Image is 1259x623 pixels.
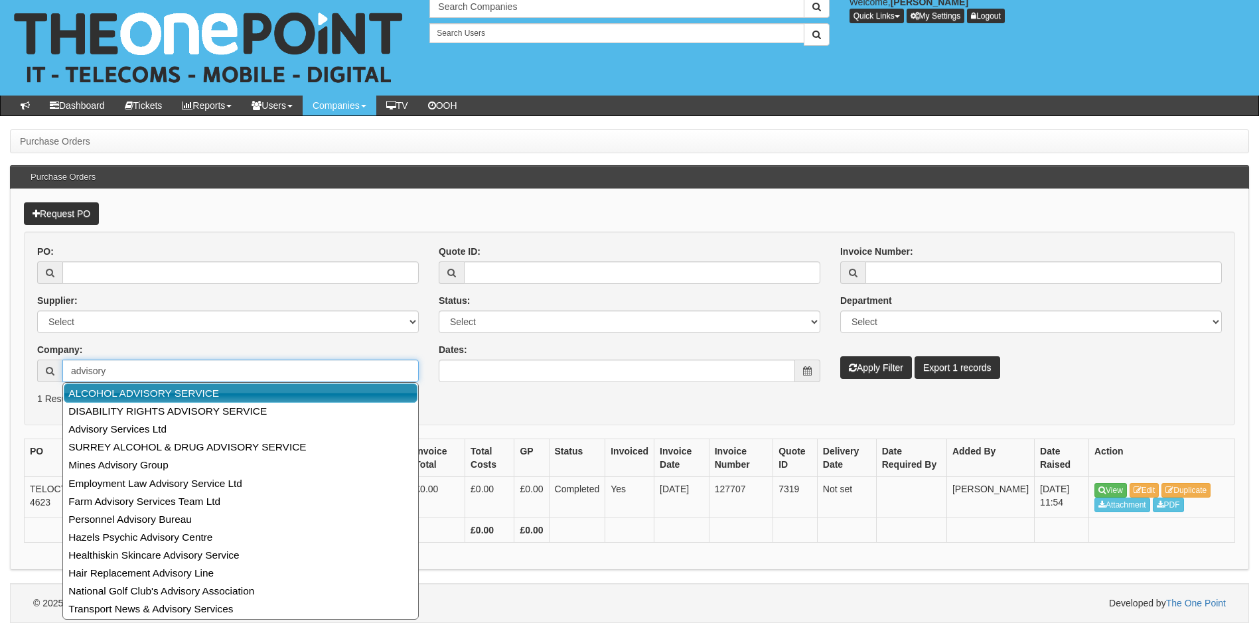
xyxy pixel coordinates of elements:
button: Apply Filter [840,356,912,379]
th: Added By [946,439,1034,477]
label: PO: [37,245,54,258]
a: Logout [967,9,1005,23]
a: Mines Advisory Group [64,456,417,474]
th: £0.00 [465,518,514,542]
a: Duplicate [1161,483,1211,498]
a: View [1094,483,1127,498]
a: My Settings [907,9,965,23]
td: [PERSON_NAME] [946,477,1034,518]
a: Attachment [1094,498,1150,512]
a: TV [376,96,418,115]
a: Farm Advisory Services Team Ltd [64,492,417,510]
th: Quote ID [773,439,818,477]
a: Companies [303,96,376,115]
a: Tickets [115,96,173,115]
a: Edit [1130,483,1159,498]
td: [DATE] 11:54 [1035,477,1089,518]
span: Developed by [1109,596,1226,610]
a: The One Point [1166,598,1226,608]
a: OOH [418,96,467,115]
a: Export 1 records [915,356,1000,379]
label: Invoice Number: [840,245,913,258]
th: Invoiced [605,439,654,477]
th: Invoice Date [654,439,709,477]
td: Yes [605,477,654,518]
a: National Golf Club's Advisory Association [64,582,417,600]
a: DISABILITY RIGHTS ADVISORY SERVICE [64,402,417,420]
th: GP [514,439,549,477]
th: £0.00 [514,518,549,542]
a: Hazels Psychic Advisory Centre [64,528,417,546]
th: Status [549,439,605,477]
th: Date Required By [876,439,946,477]
td: 127707 [709,477,773,518]
label: Dates: [439,343,467,356]
td: Completed [549,477,605,518]
a: Reports [172,96,242,115]
a: Transport News & Advisory Services [64,600,417,618]
label: Company: [37,343,82,356]
a: Personnel Advisory Bureau [64,510,417,528]
p: 1 Results [37,392,1222,405]
a: Healthiskin Skincare Advisory Service [64,546,417,564]
td: 7319 [773,477,818,518]
th: Delivery Date [817,439,876,477]
td: Not set [817,477,876,518]
td: TELOCT18-4623 [25,477,96,518]
h3: Purchase Orders [24,166,102,188]
li: Purchase Orders [20,135,90,148]
td: [DATE] [654,477,709,518]
th: Invoice Number [709,439,773,477]
th: Invoice Total [409,439,465,477]
th: PO [25,439,96,477]
label: Quote ID: [439,245,481,258]
input: Search Users [429,23,804,43]
a: Hair Replacement Advisory Line [64,564,417,582]
label: Department [840,294,892,307]
td: £0.00 [465,477,514,518]
a: Employment Law Advisory Service Ltd [64,474,417,492]
th: Total Costs [465,439,514,477]
button: Quick Links [850,9,904,23]
span: © 2025 [33,598,123,608]
a: Advisory Services Ltd [64,420,417,438]
a: Dashboard [40,96,115,115]
td: £0.00 [409,477,465,518]
label: Supplier: [37,294,78,307]
td: £0.00 [514,477,549,518]
a: PDF [1153,498,1184,512]
a: ALCOHOL ADVISORY SERVICE [64,383,417,403]
th: Date Raised [1035,439,1089,477]
a: Request PO [24,202,99,225]
th: Action [1089,439,1235,477]
a: Users [242,96,303,115]
label: Status: [439,294,470,307]
a: SURREY ALCOHOL & DRUG ADVISORY SERVICE [64,438,417,456]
